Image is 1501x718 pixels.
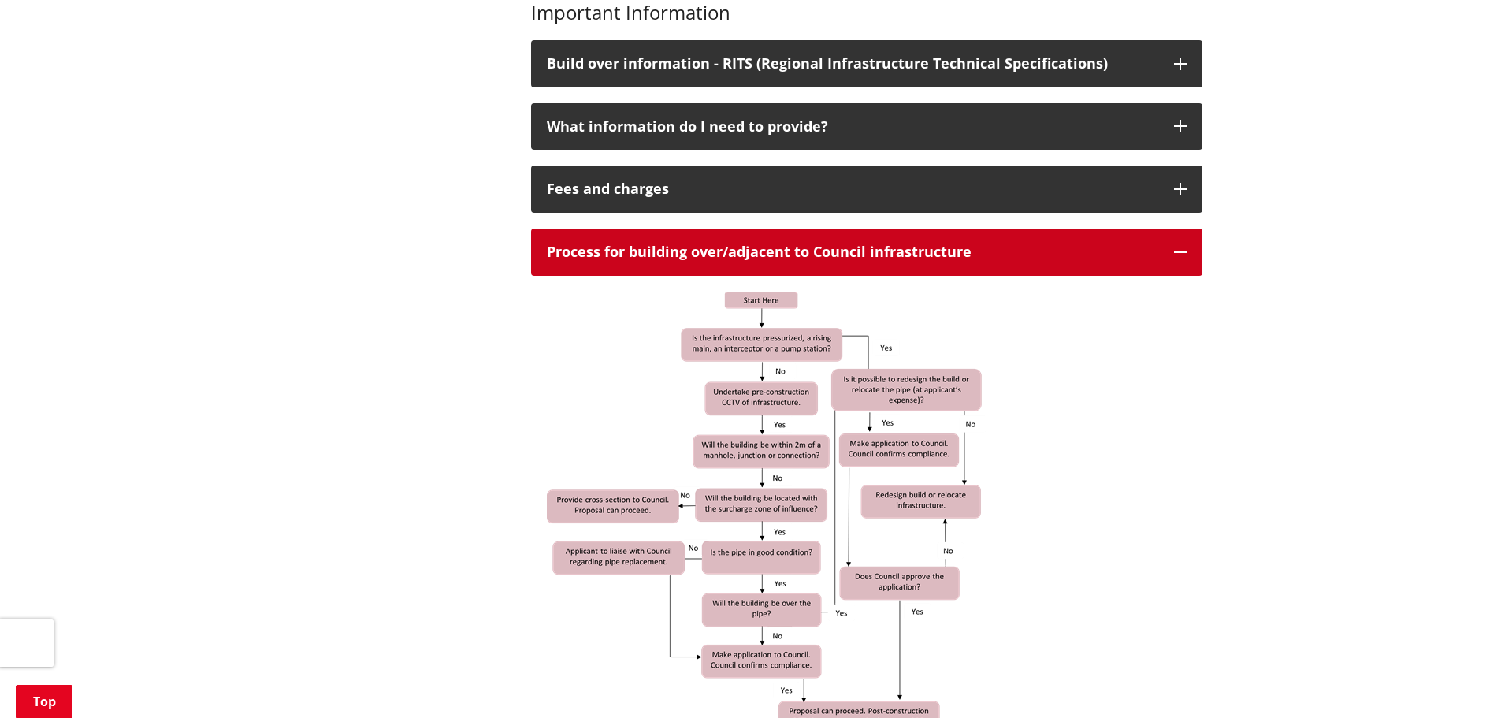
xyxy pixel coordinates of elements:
div: Fees and charges [547,181,1158,197]
button: Fees and charges [531,166,1202,213]
button: Build over information - RITS (Regional Infrastructure Technical Specifications) [531,40,1202,87]
div: Build over information - RITS (Regional Infrastructure Technical Specifications) [547,56,1158,72]
p: Process for building over/adjacent to Council infrastructure [547,244,1158,260]
button: Process for building over/adjacent to Council infrastructure [531,229,1202,276]
h3: Important Information [531,2,1202,24]
a: Top [16,685,72,718]
iframe: Messenger Launcher [1429,652,1485,709]
button: What information do I need to provide? [531,103,1202,151]
div: What information do I need to provide? [547,119,1158,135]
